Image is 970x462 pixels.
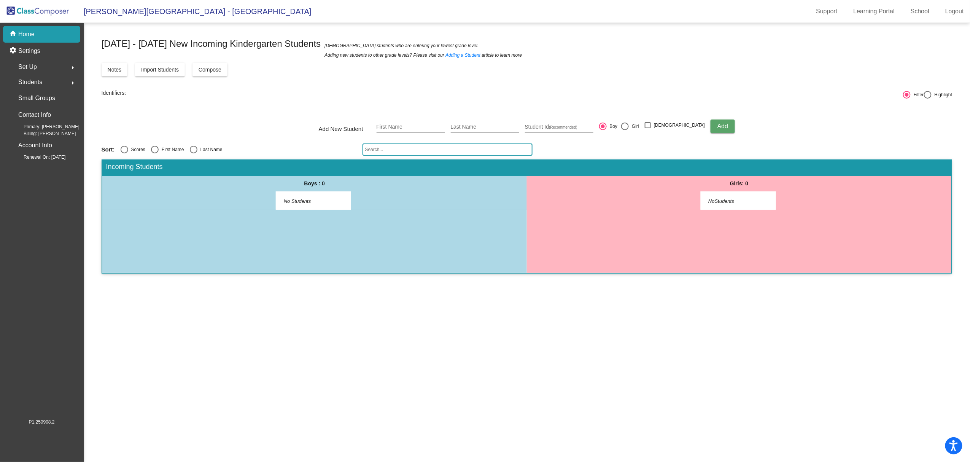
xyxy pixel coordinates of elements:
[141,67,179,73] span: Import Students
[939,5,970,18] a: Logout
[135,63,185,76] button: Import Students
[199,67,221,73] span: Compose
[527,176,951,191] div: Girls: 0
[76,5,312,18] span: [PERSON_NAME][GEOGRAPHIC_DATA] - [GEOGRAPHIC_DATA]
[629,123,639,130] div: Girl
[11,123,80,130] span: Primary: [PERSON_NAME]
[377,124,445,130] input: First Name
[284,198,331,205] span: No Students
[711,119,735,133] button: Add
[102,90,126,96] a: Identifiers:
[18,30,35,39] p: Home
[932,91,953,98] div: Highlight
[324,42,479,49] span: [DEMOGRAPHIC_DATA] students who are entering your lowest grade level.
[911,91,924,98] div: Filter
[18,110,51,120] p: Contact Info
[905,5,935,18] a: School
[451,124,519,130] input: Last Name
[18,140,52,151] p: Account Info
[18,77,42,88] span: Students
[607,123,618,130] div: Boy
[18,62,37,72] span: Set Up
[102,146,357,153] mat-radio-group: Select an option
[708,198,756,205] span: NoStudents
[197,146,223,153] div: Last Name
[848,5,901,18] a: Learning Portal
[102,176,527,191] div: Boys : 0
[128,146,145,153] div: Scores
[106,163,163,171] span: Incoming Students
[11,130,76,137] span: Billing: [PERSON_NAME]
[9,30,18,39] mat-icon: home
[159,146,184,153] div: First Name
[9,46,18,56] mat-icon: settings
[654,121,705,130] span: [DEMOGRAPHIC_DATA]
[445,51,480,59] a: Adding a Student
[363,143,533,156] input: Search...
[192,63,227,76] button: Compose
[717,123,728,129] span: Add
[68,78,77,88] mat-icon: arrow_right
[11,154,65,161] span: Renewal On: [DATE]
[102,38,321,50] span: [DATE] - [DATE] New Incoming Kindergarten Students
[324,51,522,59] span: Adding new students to other grade levels? Please visit our article to learn more
[18,46,40,56] p: Settings
[525,124,593,130] input: Student Id
[319,124,371,134] span: Add New Student
[102,63,128,76] button: Notes
[810,5,844,18] a: Support
[102,146,115,153] span: Sort:
[18,93,55,104] p: Small Groups
[68,63,77,72] mat-icon: arrow_right
[108,67,122,73] span: Notes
